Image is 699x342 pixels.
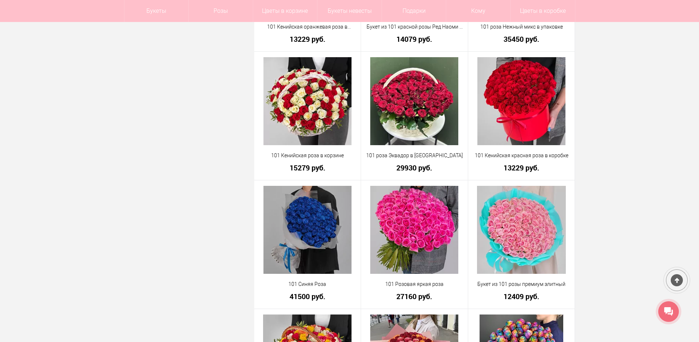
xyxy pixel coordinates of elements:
[477,186,566,274] img: Букет из 101 розы премиум элитный
[263,186,352,274] img: 101 Синяя Роза
[473,152,570,159] a: 101 Кенийская красная роза в коробке
[259,293,356,300] a: 41500 руб.
[366,23,463,31] a: Букет из 101 красной розы Ред Наоми в [GEOGRAPHIC_DATA]
[477,57,565,145] img: 101 Кенийская красная роза в коробке
[366,152,463,159] a: 101 роза Эквадор в [GEOGRAPHIC_DATA]
[366,164,463,172] a: 29930 руб.
[259,152,356,159] a: 101 Кенийская роза в корзине
[259,164,356,172] a: 15279 руб.
[263,57,352,145] img: 101 Кенийская роза в корзине
[473,164,570,172] a: 13229 руб.
[366,293,463,300] a: 27160 руб.
[366,35,463,43] a: 14079 руб.
[370,186,458,274] img: 101 Розовая яркая роза
[473,293,570,300] a: 12409 руб.
[259,35,356,43] a: 13229 руб.
[473,35,570,43] a: 35450 руб.
[473,280,570,288] a: Букет из 101 розы премиум элитный
[370,57,458,145] img: 101 роза Эквадор в корзине
[259,23,356,31] a: 101 Кенийская оранжевая роза в шляпной коробке
[473,23,570,31] a: 101 роза Нежный микс в упаковке
[259,280,356,288] a: 101 Синяя Роза
[366,280,463,288] a: 101 Розовая яркая роза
